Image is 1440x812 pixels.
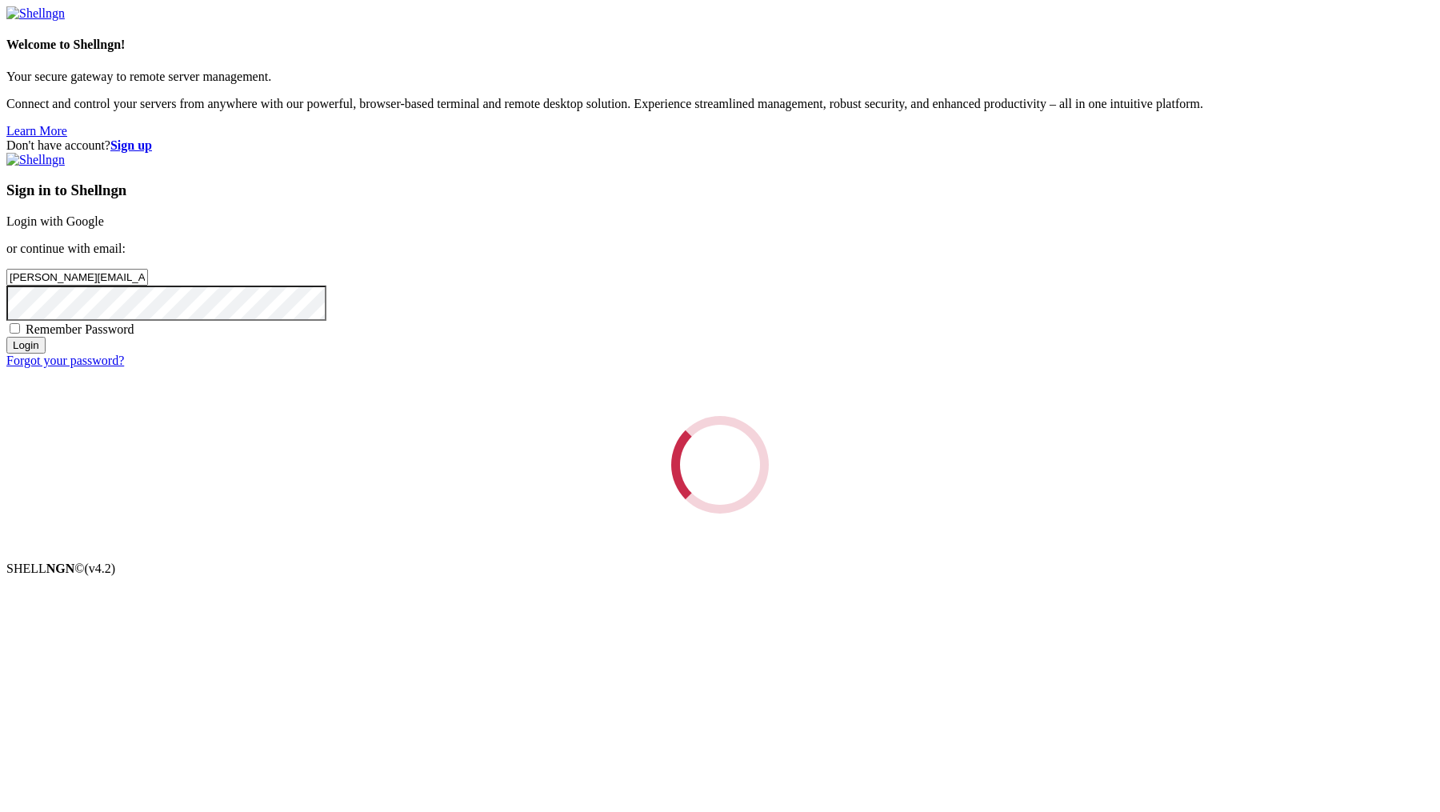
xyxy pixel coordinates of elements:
a: Learn More [6,124,67,138]
div: Don't have account? [6,138,1434,153]
div: Loading... [663,408,778,522]
h3: Sign in to Shellngn [6,182,1434,199]
p: Connect and control your servers from anywhere with our powerful, browser-based terminal and remo... [6,97,1434,111]
img: Shellngn [6,6,65,21]
a: Forgot your password? [6,354,124,367]
span: SHELL © [6,562,115,575]
input: Email address [6,269,148,286]
span: Remember Password [26,322,134,336]
input: Remember Password [10,323,20,334]
b: NGN [46,562,75,575]
p: Your secure gateway to remote server management. [6,70,1434,84]
a: Sign up [110,138,152,152]
h4: Welcome to Shellngn! [6,38,1434,52]
input: Login [6,337,46,354]
p: or continue with email: [6,242,1434,256]
span: 4.2.0 [85,562,116,575]
a: Login with Google [6,214,104,228]
img: Shellngn [6,153,65,167]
